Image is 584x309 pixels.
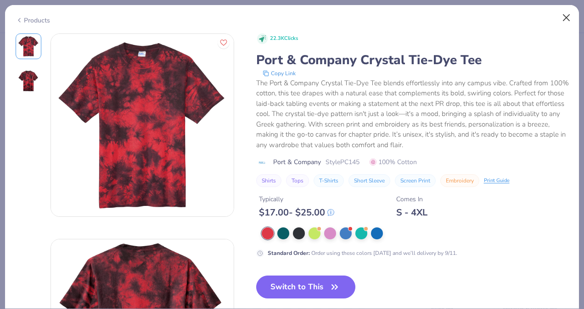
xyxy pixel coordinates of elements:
[484,177,510,185] div: Print Guide
[558,9,575,27] button: Close
[260,69,298,78] button: copy to clipboard
[256,78,569,150] div: The Port & Company Crystal Tie-Dye Tee blends effortlessly into any campus vibe. Crafted from 100...
[326,157,359,167] span: Style PC145
[51,34,234,216] img: Front
[256,276,356,298] button: Switch to This
[268,249,310,257] strong: Standard Order :
[270,35,298,43] span: 22.3K Clicks
[259,194,334,204] div: Typically
[314,174,344,187] button: T-Shirts
[440,174,479,187] button: Embroidery
[16,16,50,25] div: Products
[17,70,39,92] img: Back
[256,174,281,187] button: Shirts
[218,37,230,49] button: Like
[286,174,309,187] button: Tops
[396,207,427,218] div: S - 4XL
[268,249,457,257] div: Order using these colors [DATE] and we’ll delivery by 9/11.
[259,207,334,218] div: $ 17.00 - $ 25.00
[395,174,436,187] button: Screen Print
[256,159,269,166] img: brand logo
[348,174,390,187] button: Short Sleeve
[370,157,417,167] span: 100% Cotton
[17,35,39,57] img: Front
[396,194,427,204] div: Comes In
[273,157,321,167] span: Port & Company
[256,51,569,69] div: Port & Company Crystal Tie-Dye Tee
